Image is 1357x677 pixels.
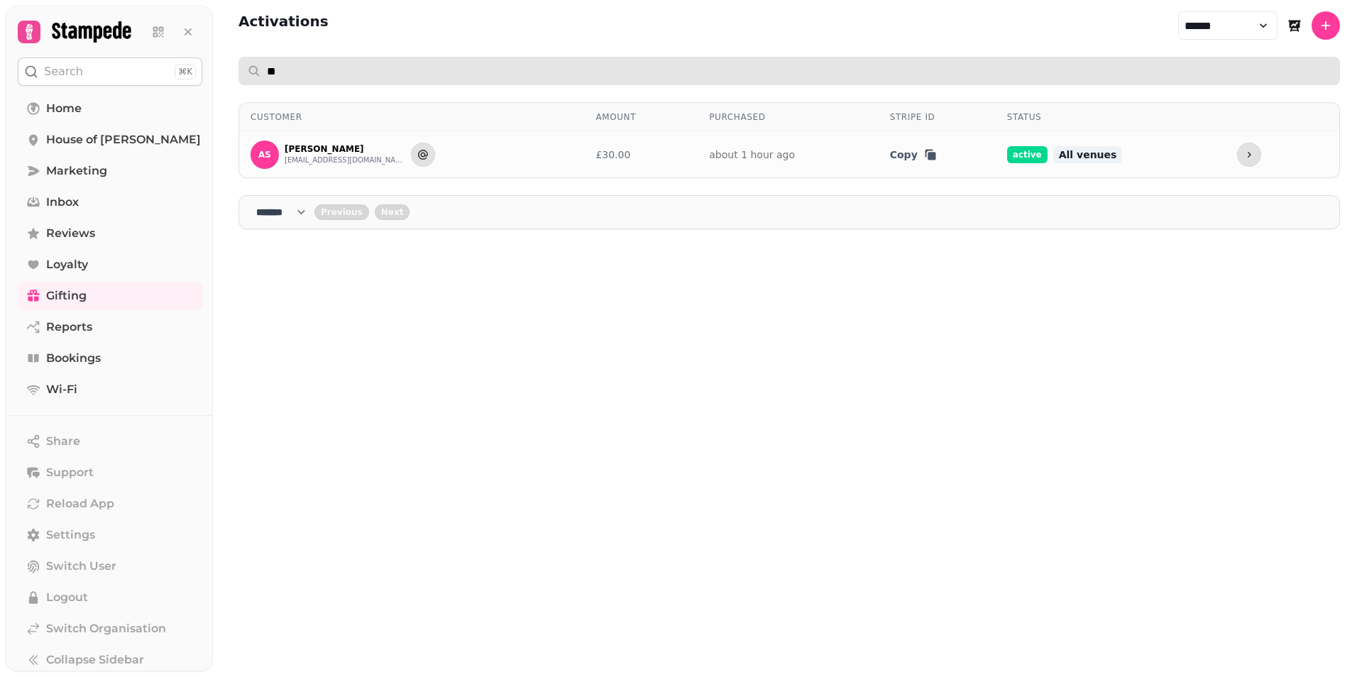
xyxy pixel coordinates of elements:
[46,287,87,304] span: Gifting
[285,143,405,155] p: [PERSON_NAME]
[709,149,795,160] a: about 1 hour ago
[18,94,202,123] a: Home
[46,319,92,336] span: Reports
[46,350,101,367] span: Bookings
[258,150,271,160] span: AS
[314,204,369,220] button: back
[238,195,1340,229] nav: Pagination
[1007,111,1214,123] div: Status
[18,126,202,154] a: House of [PERSON_NAME]
[18,375,202,404] a: Wi-Fi
[1237,143,1261,167] button: more
[18,219,202,248] a: Reviews
[46,651,144,668] span: Collapse Sidebar
[18,552,202,580] button: Switch User
[46,381,77,398] span: Wi-Fi
[18,583,202,612] button: Logout
[375,204,410,220] button: next
[18,490,202,518] button: Reload App
[18,188,202,216] a: Inbox
[1007,146,1048,163] span: active
[46,589,88,606] span: Logout
[44,63,83,80] p: Search
[18,615,202,643] a: Switch Organisation
[18,282,202,310] a: Gifting
[46,464,94,481] span: Support
[890,148,938,162] button: Copy
[18,458,202,487] button: Support
[175,64,196,79] div: ⌘K
[381,208,404,216] span: Next
[46,558,116,575] span: Switch User
[46,495,114,512] span: Reload App
[46,131,201,148] span: House of [PERSON_NAME]
[18,344,202,373] a: Bookings
[709,111,867,123] div: Purchased
[18,313,202,341] a: Reports
[595,111,686,123] div: Amount
[238,11,329,40] h2: Activations
[46,433,80,450] span: Share
[46,163,107,180] span: Marketing
[46,100,82,117] span: Home
[46,225,95,242] span: Reviews
[46,527,95,544] span: Settings
[890,111,984,123] div: Stripe ID
[18,157,202,185] a: Marketing
[1053,146,1123,163] span: All venues
[18,646,202,674] button: Collapse Sidebar
[46,620,166,637] span: Switch Organisation
[411,143,435,167] button: Send to
[285,155,405,166] button: [EMAIL_ADDRESS][DOMAIN_NAME]
[18,57,202,86] button: Search⌘K
[321,208,363,216] span: Previous
[18,427,202,456] button: Share
[46,256,88,273] span: Loyalty
[18,521,202,549] a: Settings
[595,148,686,162] div: £30.00
[46,194,79,211] span: Inbox
[18,251,202,279] a: Loyalty
[251,111,573,123] div: Customer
